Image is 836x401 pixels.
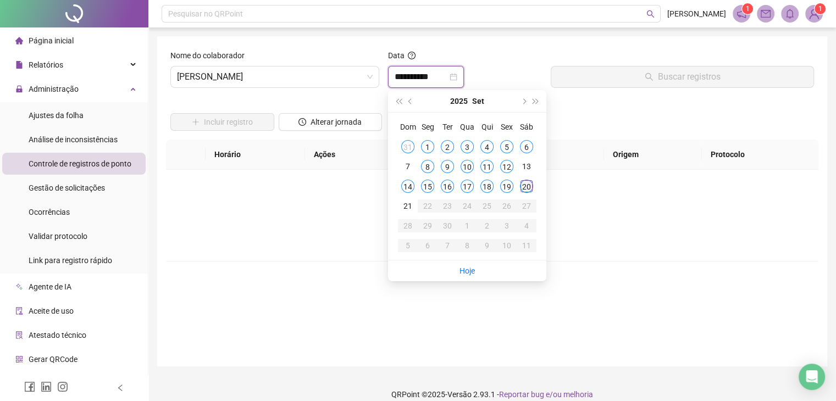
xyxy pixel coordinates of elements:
[477,216,497,236] td: 2025-10-02
[497,157,517,176] td: 2025-09-12
[497,117,517,137] th: Sex
[206,140,305,170] th: Horário
[461,239,474,252] div: 8
[405,90,417,112] button: prev-year
[477,176,497,196] td: 2025-09-18
[401,239,414,252] div: 5
[29,183,105,192] span: Gestão de solicitações
[401,140,414,153] div: 31
[815,3,826,14] sup: Atualize o seu contato no menu Meus Dados
[15,331,23,339] span: solution
[388,51,405,60] span: Data
[15,61,23,69] span: file
[298,118,306,126] span: clock-circle
[15,85,23,93] span: lock
[472,90,484,112] button: month panel
[179,222,805,235] div: Não há dados
[461,199,474,213] div: 24
[29,282,71,291] span: Agente de IA
[457,236,477,255] td: 2025-10-08
[398,137,418,157] td: 2025-08-31
[441,219,454,232] div: 30
[170,113,274,131] button: Incluir registro
[517,117,536,137] th: Sáb
[421,239,434,252] div: 6
[604,140,702,170] th: Origem
[401,199,414,213] div: 21
[477,137,497,157] td: 2025-09-04
[517,137,536,157] td: 2025-09-06
[806,5,822,22] img: 93678
[438,216,457,236] td: 2025-09-30
[421,160,434,173] div: 8
[279,113,383,131] button: Alterar jornada
[459,266,475,275] a: Hoje
[398,157,418,176] td: 2025-09-07
[398,176,418,196] td: 2025-09-14
[29,36,74,45] span: Página inicial
[418,117,438,137] th: Seg
[477,157,497,176] td: 2025-09-11
[421,219,434,232] div: 29
[799,364,825,390] div: Open Intercom Messenger
[500,199,513,213] div: 26
[401,180,414,193] div: 14
[418,196,438,216] td: 2025-09-22
[421,180,434,193] div: 15
[457,176,477,196] td: 2025-09-17
[517,176,536,196] td: 2025-09-20
[418,157,438,176] td: 2025-09-08
[15,37,23,44] span: home
[500,219,513,232] div: 3
[457,157,477,176] td: 2025-09-10
[646,10,655,18] span: search
[461,219,474,232] div: 1
[480,140,494,153] div: 4
[520,140,533,153] div: 6
[477,196,497,216] td: 2025-09-25
[461,180,474,193] div: 17
[29,307,74,315] span: Aceite de uso
[480,219,494,232] div: 2
[438,117,457,137] th: Ter
[421,199,434,213] div: 22
[29,159,131,168] span: Controle de registros de ponto
[477,236,497,255] td: 2025-10-09
[24,381,35,392] span: facebook
[421,140,434,153] div: 1
[438,157,457,176] td: 2025-09-09
[441,140,454,153] div: 2
[480,199,494,213] div: 25
[457,196,477,216] td: 2025-09-24
[447,390,472,399] span: Versão
[457,216,477,236] td: 2025-10-01
[480,160,494,173] div: 11
[517,157,536,176] td: 2025-09-13
[418,236,438,255] td: 2025-10-06
[500,239,513,252] div: 10
[497,176,517,196] td: 2025-09-19
[177,66,373,87] span: GEORGE MICHEL ALEXANDRE PINTO
[746,5,750,13] span: 1
[702,140,818,170] th: Protocolo
[408,52,416,59] span: question-circle
[517,90,529,112] button: next-year
[438,236,457,255] td: 2025-10-07
[29,60,63,69] span: Relatórios
[517,196,536,216] td: 2025-09-27
[441,180,454,193] div: 16
[15,355,23,363] span: qrcode
[667,8,726,20] span: [PERSON_NAME]
[761,9,771,19] span: mail
[461,140,474,153] div: 3
[520,219,533,232] div: 4
[742,3,753,14] sup: 1
[818,5,822,13] span: 1
[29,85,79,93] span: Administração
[457,117,477,137] th: Qua
[497,236,517,255] td: 2025-10-10
[500,140,513,153] div: 5
[418,216,438,236] td: 2025-09-29
[29,355,77,364] span: Gerar QRCode
[517,236,536,255] td: 2025-10-11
